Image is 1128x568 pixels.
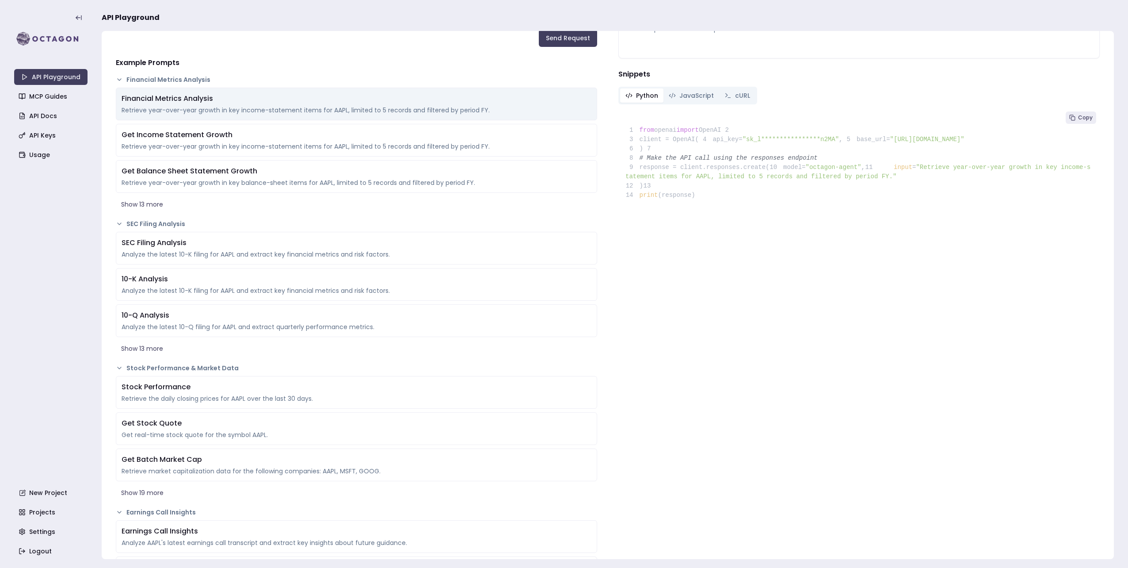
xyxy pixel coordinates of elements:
div: Earnings Call Insights [122,526,591,537]
button: Earnings Call Insights [116,508,597,517]
span: response = client.responses.create( [625,164,770,171]
div: Analyze the latest 10-K filing for AAPL and extract key financial metrics and risk factors. [122,250,591,259]
div: Get real-time stock quote for the symbol AAPL. [122,430,591,439]
span: ) [625,145,643,152]
button: Copy [1066,111,1096,124]
button: Financial Metrics Analysis [116,75,597,84]
div: 10-Q Analysis [122,310,591,321]
a: API Docs [15,108,88,124]
a: API Playground [14,69,88,85]
div: Get Batch Market Cap [122,454,591,465]
span: ) [625,182,643,189]
div: Get Income Statement Growth [122,130,591,140]
button: Send Request [539,29,597,47]
h4: Example Prompts [116,58,597,68]
span: 1 [625,126,640,135]
div: Retrieve year-over-year growth in key income-statement items for AAPL, limited to 5 records and f... [122,142,591,151]
span: 8 [625,154,640,163]
a: New Project [15,485,88,501]
span: = [912,164,916,171]
span: "octagon-agent" [805,164,861,171]
span: "[URL][DOMAIN_NAME]" [890,136,964,143]
span: base_url= [857,136,890,143]
span: # Make the API call using the responses endpoint [640,154,818,161]
img: logo-rect-yK7x_WSZ.svg [14,30,88,48]
button: Show 13 more [116,341,597,357]
div: Retrieve year-over-year growth in key balance-sheet items for AAPL, limited to 5 records and filt... [122,178,591,187]
span: openai [654,127,676,134]
div: Retrieve the daily closing prices for AAPL over the last 30 days. [122,394,591,403]
button: SEC Filing Analysis [116,219,597,228]
a: Projects [15,504,88,520]
a: Settings [15,524,88,540]
div: 10-K Analysis [122,274,591,284]
span: JavaScript [679,91,714,100]
a: MCP Guides [15,88,88,104]
span: API Playground [102,12,160,23]
h4: Snippets [618,69,1100,80]
a: API Keys [15,127,88,143]
span: OpenAI [699,127,721,134]
span: Copy [1078,114,1093,121]
span: cURL [735,91,750,100]
span: 3 [625,135,640,144]
div: Analyze the latest 10-K filing for AAPL and extract key financial metrics and risk factors. [122,286,591,295]
span: (response) [658,192,695,199]
span: 10 [770,163,784,172]
span: from [640,127,655,134]
button: Show 19 more [116,485,597,501]
a: Logout [15,543,88,559]
div: Analyze AAPL's latest earnings call transcript and extract key insights about future guidance. [122,538,591,547]
div: Get Stock Quote [122,418,591,429]
span: , [861,164,865,171]
div: Get Balance Sheet Statement Growth [122,166,591,177]
span: 6 [625,144,640,154]
div: Analyze the latest 10-Q filing for AAPL and extract quarterly performance metrics. [122,322,591,331]
button: Show 13 more [116,196,597,212]
span: 12 [625,181,640,191]
span: 13 [643,181,657,191]
span: import [677,127,699,134]
div: Financial Metrics Analysis [122,93,591,104]
div: Retrieve market capitalization data for the following companies: AAPL, MSFT, GOOG. [122,467,591,476]
div: Stock Performance [122,382,591,392]
span: 11 [865,163,879,172]
span: 7 [643,144,657,154]
span: 5 [842,135,857,144]
span: Python [636,91,658,100]
div: SEC Filing Analysis [122,238,591,248]
a: Usage [15,147,88,163]
span: 4 [699,135,713,144]
span: print [640,192,658,199]
span: , [839,136,842,143]
span: 14 [625,191,640,200]
span: client = OpenAI( [625,136,699,143]
span: model= [783,164,805,171]
span: 9 [625,163,640,172]
button: Stock Performance & Market Data [116,364,597,372]
div: Retrieve year-over-year growth in key income-statement items for AAPL, limited to 5 records and f... [122,106,591,115]
span: input [894,164,912,171]
span: api_key= [713,136,742,143]
span: 2 [721,126,735,135]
